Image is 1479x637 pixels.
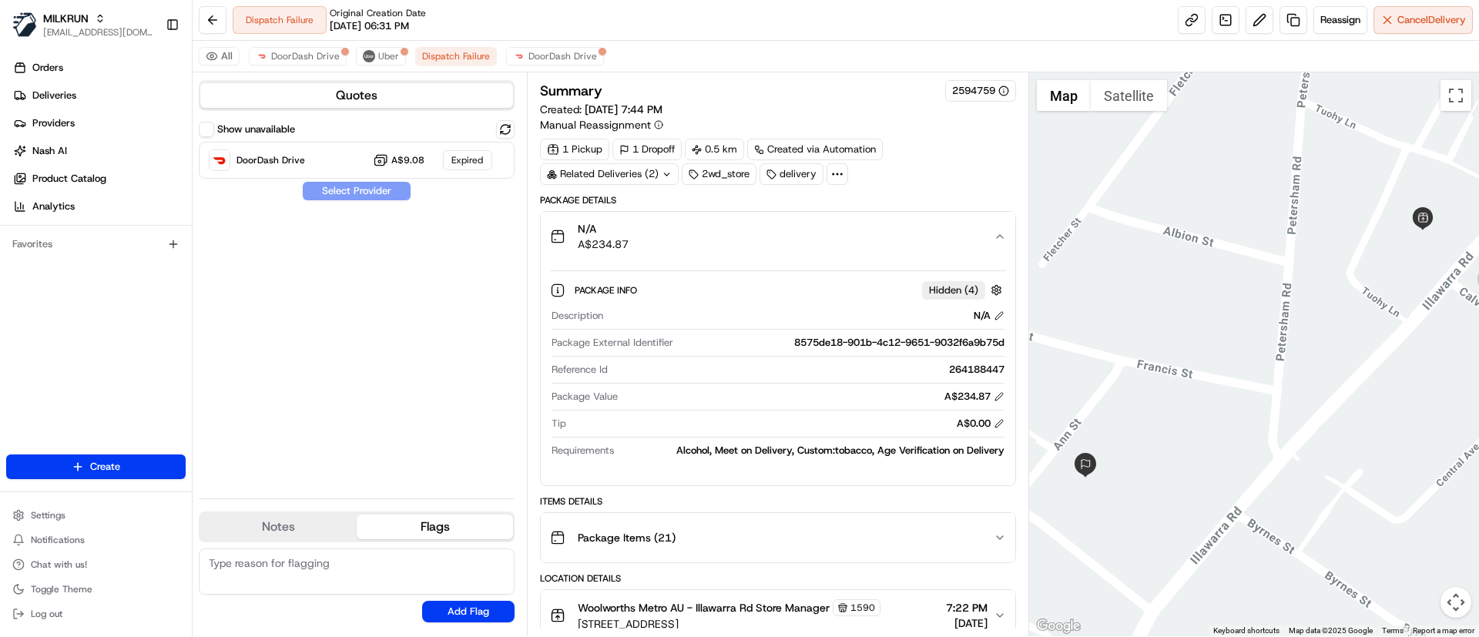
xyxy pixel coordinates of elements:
button: A$9.08 [373,153,424,168]
div: Alcohol, Meet on Delivery, Custom:tobacco, Age Verification on Delivery [620,444,1004,458]
button: DoorDash Drive [506,47,604,65]
span: Create [90,460,120,474]
span: Deliveries [32,89,76,102]
button: Reassign [1313,6,1367,34]
span: Created: [540,102,662,117]
img: uber-new-logo.jpeg [363,50,375,62]
button: Show satellite imagery [1091,80,1167,111]
div: 264188447 [614,363,1004,377]
span: Cancel Delivery [1397,13,1466,27]
span: DoorDash Drive [271,50,340,62]
div: 2wd_store [682,163,756,185]
button: Manual Reassignment [540,117,663,132]
span: Providers [32,116,75,130]
div: Package Details [540,194,1015,206]
span: Reference Id [552,363,608,377]
div: Location Details [540,572,1015,585]
span: Nash AI [32,144,67,158]
span: [DATE] [946,615,988,631]
button: Map camera controls [1440,587,1471,618]
div: Favorites [6,232,186,256]
span: Chat with us! [31,558,87,571]
span: [EMAIL_ADDRESS][DOMAIN_NAME] [43,26,153,39]
span: DoorDash Drive [528,50,597,62]
span: 1590 [850,602,875,614]
span: Notifications [31,534,85,546]
span: Package Value [552,390,618,404]
div: N/A [974,309,1004,323]
button: Dispatch Failure [415,47,497,65]
a: Deliveries [6,83,192,108]
span: [DATE] 06:31 PM [330,19,409,33]
img: doordash_logo_v2.png [256,50,268,62]
button: Quotes [200,83,513,108]
button: Keyboard shortcuts [1213,625,1279,636]
div: 1 Pickup [540,139,609,160]
span: Uber [378,50,399,62]
span: Package External Identifier [552,336,673,350]
button: Show street map [1037,80,1091,111]
button: MILKRUN [43,11,89,26]
div: A$234.87 [944,390,1004,404]
span: Product Catalog [32,172,106,186]
a: Nash AI [6,139,192,163]
span: Package Info [575,284,640,297]
a: Orders [6,55,192,80]
span: A$234.87 [578,236,629,252]
span: Reassign [1320,13,1360,27]
span: Analytics [32,199,75,213]
div: Expired [443,150,492,170]
div: A$0.00 [957,417,1004,431]
button: Toggle Theme [6,578,186,600]
button: Notes [200,515,357,539]
button: Toggle fullscreen view [1440,80,1471,111]
div: Related Deliveries (2) [540,163,679,185]
span: Tip [552,417,566,431]
button: N/AA$234.87 [541,212,1015,261]
span: DoorDash Drive [236,154,305,166]
span: Woolworths Metro AU - Illawarra Rd Store Manager [578,600,830,615]
div: delivery [760,163,823,185]
button: All [199,47,240,65]
button: Settings [6,505,186,526]
button: 2594759 [952,84,1009,98]
span: Manual Reassignment [540,117,651,132]
button: Package Items (21) [541,513,1015,562]
button: Chat with us! [6,554,186,575]
span: Log out [31,608,62,620]
button: Uber [356,47,406,65]
a: Report a map error [1413,626,1474,635]
span: [DATE] 7:44 PM [585,102,662,116]
div: Items Details [540,495,1015,508]
img: doordash_logo_v2.png [513,50,525,62]
div: 8575de18-901b-4c12-9651-9032f6a9b75d [679,336,1004,350]
button: DoorDash Drive [249,47,347,65]
img: Google [1033,616,1084,636]
span: Orders [32,61,63,75]
button: MILKRUNMILKRUN[EMAIL_ADDRESS][DOMAIN_NAME] [6,6,159,43]
span: 7:22 PM [946,600,988,615]
span: Package Items ( 21 ) [578,530,676,545]
span: Settings [31,509,65,521]
button: Hidden (4) [922,280,1006,300]
span: Map data ©2025 Google [1289,626,1373,635]
div: N/AA$234.87 [541,261,1015,485]
span: Hidden ( 4 ) [929,283,978,297]
img: DoorDash Drive [210,150,230,170]
span: Original Creation Date [330,7,426,19]
span: Requirements [552,444,614,458]
a: Open this area in Google Maps (opens a new window) [1033,616,1084,636]
button: Create [6,454,186,479]
label: Show unavailable [217,122,295,136]
span: Dispatch Failure [422,50,490,62]
h3: Summary [540,84,602,98]
span: A$9.08 [391,154,424,166]
a: Created via Automation [747,139,883,160]
div: 0.5 km [685,139,744,160]
a: Providers [6,111,192,136]
div: 1 Dropoff [612,139,682,160]
img: MILKRUN [12,12,37,37]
